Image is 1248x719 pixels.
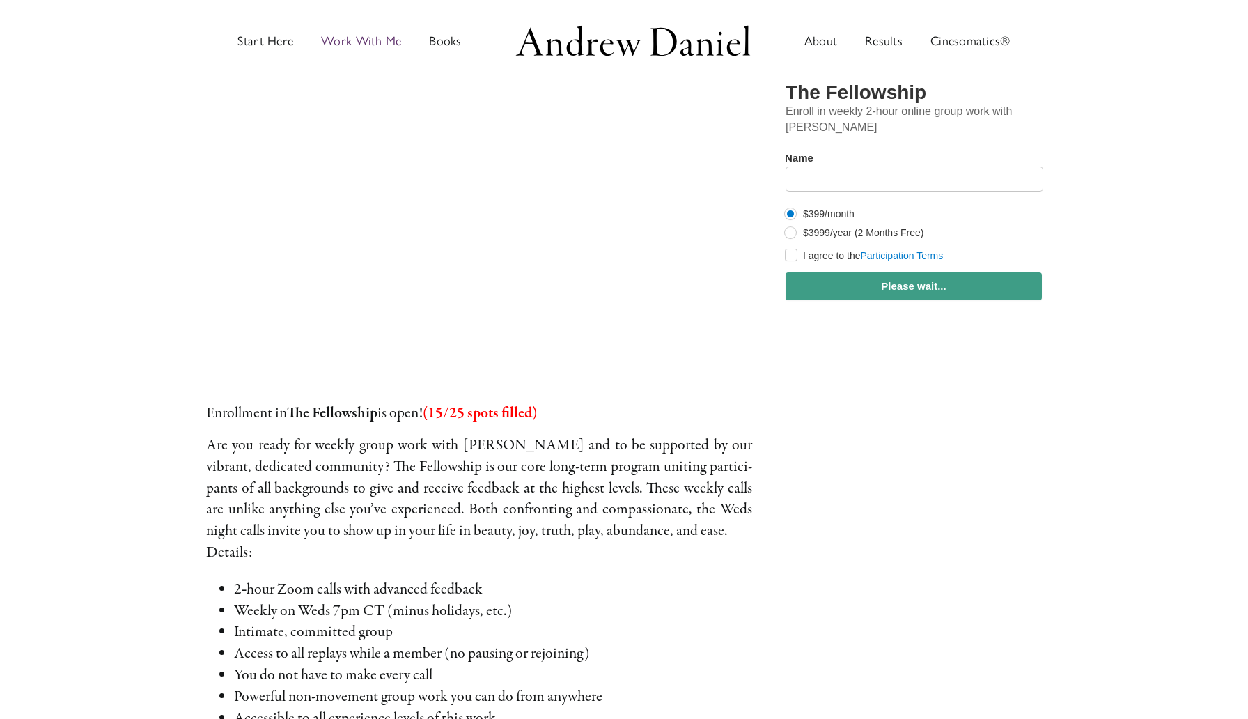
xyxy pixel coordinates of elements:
[321,35,401,47] span: Work With Me
[234,601,752,622] li: Weekly on Weds 7pm CT (minus hol­i­days, etc.)
[429,3,461,79] a: Discover books written by Andrew Daniel
[429,35,461,47] span: Books
[237,35,293,47] span: Start Here
[511,22,755,60] img: Andrew Daniel Logo
[803,250,943,261] label: I agree to the
[234,665,752,686] li: You do not have to make every call
[865,35,903,47] span: Results
[860,250,943,261] a: Participation Terms
[930,35,1011,47] span: Cinesomatics®
[423,403,537,424] strong: (15/25 spots filled)
[930,3,1011,79] a: Cinesomatics®
[234,621,752,643] li: Intimate, com­mit­ted group
[785,208,1042,220] label: $399/month
[786,82,1042,104] h3: The Fellowship
[206,542,752,564] div: Details:
[804,3,837,79] a: About
[785,208,796,219] input: $399/month
[237,3,293,79] a: Start Here
[206,403,752,424] p: Enrollment in is open!
[804,35,837,47] span: About
[321,3,401,79] a: Work with Andrew in groups or private sessions
[234,643,752,665] li: Access to all replays while a mem­ber (no paus­ing or rejoining)
[785,227,796,238] input: $3999/year (2 Months Free)
[206,435,752,542] p: Are you ready for week­ly group work with [PERSON_NAME] and to be sup­port­ed by our vibrant, ded...
[786,104,1042,135] p: Enroll in week­ly 2‑hour online group work with [PERSON_NAME]
[865,3,903,79] a: Results
[234,686,752,708] li: Powerful non-move­ment group work you can do from anywhere
[785,227,1042,239] label: $3999/year (2 Months Free)
[287,403,377,424] strong: The Fellowship
[785,152,813,164] label: Name
[234,579,752,601] li: 2‑hour Zoom calls with advanced feedback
